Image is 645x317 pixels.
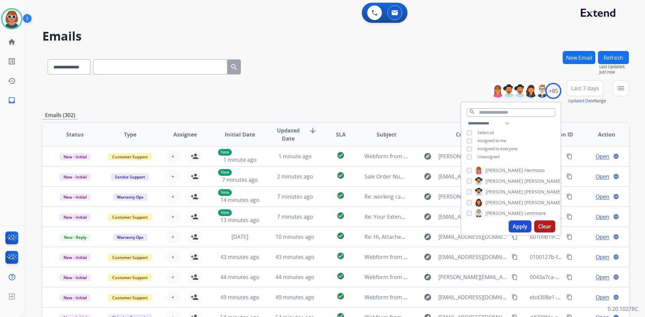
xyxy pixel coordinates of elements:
[166,270,180,284] button: +
[424,172,432,180] mat-icon: explore
[485,178,523,184] span: [PERSON_NAME]
[613,254,619,260] mat-icon: language
[171,152,174,160] span: +
[424,152,432,160] mat-icon: explore
[596,172,609,180] span: Open
[275,273,314,281] span: 44 minutes ago
[534,220,555,232] button: Clear
[171,253,174,261] span: +
[424,273,432,281] mat-icon: explore
[337,212,345,220] mat-icon: check_circle
[596,253,609,261] span: Open
[277,173,313,180] span: 2 minutes ago
[566,274,572,280] mat-icon: content_copy
[166,190,180,203] button: +
[337,272,345,280] mat-icon: check_circle
[108,254,152,261] span: Customer Support
[613,214,619,220] mat-icon: language
[278,153,312,160] span: 1 minute ago
[524,199,562,206] span: [PERSON_NAME]
[222,176,258,183] span: 7 minutes ago
[277,193,313,200] span: 7 minutes ago
[171,213,174,221] span: +
[424,193,432,201] mat-icon: explore
[571,87,599,90] span: Last 7 days
[613,234,619,240] mat-icon: language
[438,152,508,160] span: [PERSON_NAME][EMAIL_ADDRESS][PERSON_NAME][DOMAIN_NAME]
[66,130,84,139] span: Status
[190,172,199,180] mat-icon: person_add
[424,233,432,241] mat-icon: explore
[574,123,629,146] th: Action
[336,130,346,139] span: SLA
[512,294,518,300] mat-icon: content_copy
[545,83,561,99] div: +85
[337,192,345,200] mat-icon: check_circle
[524,167,545,174] span: Hermoso
[59,153,91,160] span: New - Initial
[8,57,16,65] mat-icon: list_alt
[111,173,149,180] span: Service Support
[275,294,314,301] span: 49 minutes ago
[59,214,91,221] span: New - Initial
[171,172,174,180] span: +
[337,252,345,260] mat-icon: check_circle
[113,234,147,241] span: Warranty Ops
[613,153,619,159] mat-icon: language
[225,130,255,139] span: Initial Date
[364,294,517,301] span: Webform from [EMAIL_ADDRESS][DOMAIN_NAME] on [DATE]
[8,96,16,104] mat-icon: inbox
[599,69,629,75] span: Just now
[512,234,518,240] mat-icon: content_copy
[220,294,259,301] span: 49 minutes ago
[596,152,609,160] span: Open
[190,253,199,261] mat-icon: person_add
[438,273,508,281] span: [PERSON_NAME][EMAIL_ADDRESS][DOMAIN_NAME]
[166,210,180,223] button: +
[438,213,508,221] span: [EMAIL_ADDRESS][PERSON_NAME][DOMAIN_NAME]
[438,233,508,241] span: [EMAIL_ADDRESS][DOMAIN_NAME]
[309,126,317,135] mat-icon: arrow_downward
[337,151,345,159] mat-icon: check_circle
[566,153,572,159] mat-icon: content_copy
[190,233,199,241] mat-icon: person_add
[364,173,539,180] span: Sale Order Number 511525770 [ thread::WLjVLAjSA_-Io4M_KE1qdTk:: ]
[364,193,502,200] span: Re: working capital for The Natural Sapphire Company
[171,233,174,241] span: +
[530,294,633,301] span: ebd308e1-3b99-48d4-9dea-ad7d8330fdf9
[566,214,572,220] mat-icon: content_copy
[524,210,546,217] span: Lettimore
[477,154,500,160] span: Unassigned
[598,51,629,64] button: Refresh
[524,189,562,195] span: [PERSON_NAME]
[42,30,629,43] h2: Emails
[613,294,619,300] mat-icon: language
[596,273,609,281] span: Open
[231,233,248,241] span: [DATE]
[364,153,600,160] span: Webform from [PERSON_NAME][EMAIL_ADDRESS][PERSON_NAME][DOMAIN_NAME] on [DATE]
[166,250,180,264] button: +
[530,253,631,261] span: 0100127b-fab7-44b2-8fe8-2a19aaa28c9e
[477,138,506,144] span: Assigned to me
[220,216,259,224] span: 13 minutes ago
[275,233,314,241] span: 10 minutes ago
[485,189,523,195] span: [PERSON_NAME]
[108,214,152,221] span: Customer Support
[617,84,625,92] mat-icon: menu
[456,130,482,139] span: Customer
[8,38,16,46] mat-icon: home
[171,293,174,301] span: +
[166,290,180,304] button: +
[190,293,199,301] mat-icon: person_add
[485,210,523,217] span: [PERSON_NAME]
[364,253,517,261] span: Webform from [EMAIL_ADDRESS][DOMAIN_NAME] on [DATE]
[424,293,432,301] mat-icon: explore
[166,170,180,183] button: +
[438,172,508,180] span: [EMAIL_ADDRESS][DOMAIN_NAME]
[218,189,232,196] p: New
[438,293,508,301] span: [EMAIL_ADDRESS][DOMAIN_NAME]
[218,149,232,156] p: New
[2,9,21,28] img: avatar
[275,253,314,261] span: 43 minutes ago
[567,80,603,96] button: Last 7 days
